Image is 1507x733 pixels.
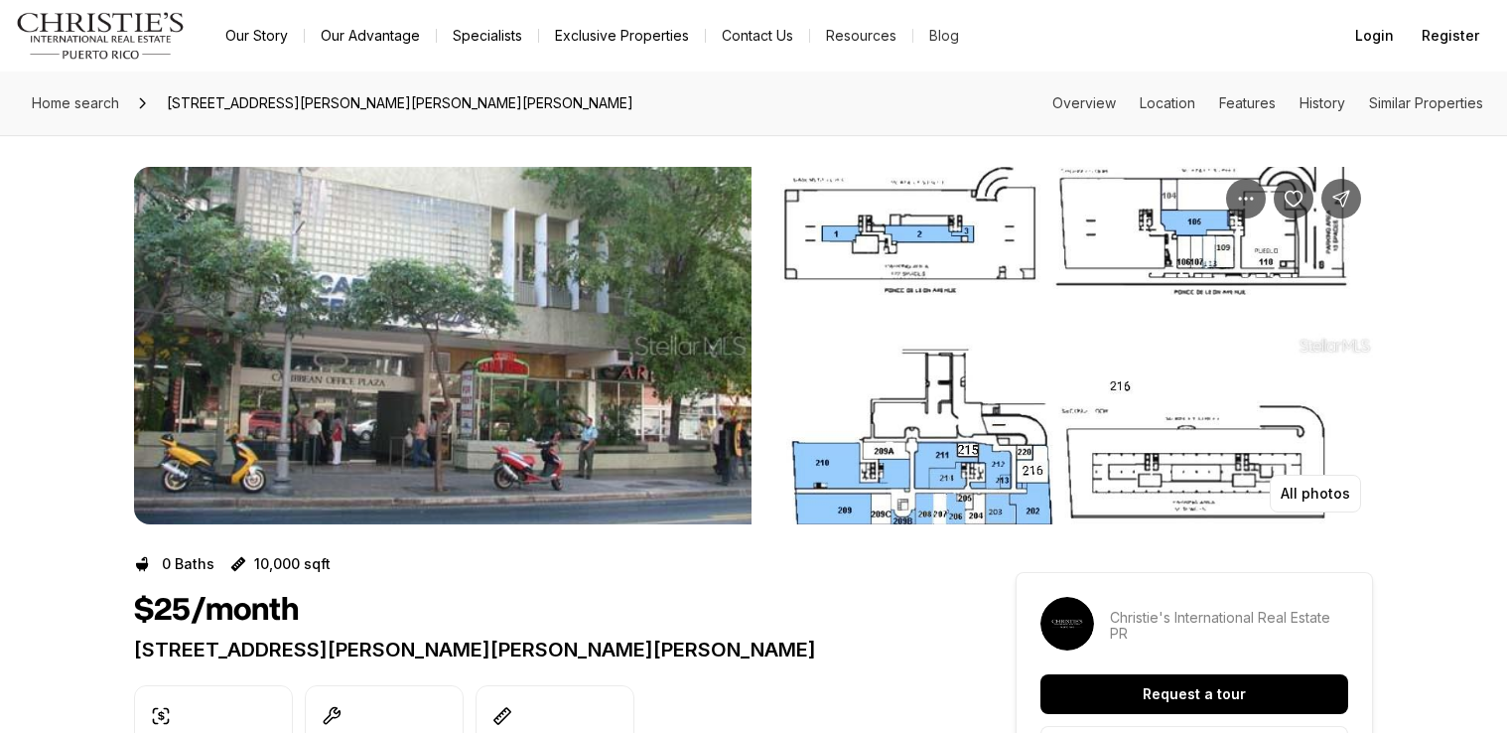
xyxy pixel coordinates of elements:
[1040,674,1348,714] button: Request a tour
[1052,95,1483,111] nav: Page section menu
[1226,179,1266,219] button: Property options
[1281,486,1350,502] p: All photos
[305,22,436,50] a: Our Advantage
[1355,28,1394,44] span: Login
[134,638,944,661] p: [STREET_ADDRESS][PERSON_NAME][PERSON_NAME][PERSON_NAME]
[1274,179,1313,219] button: Save Property: 670 PONCE DE LEON
[1343,16,1406,56] button: Login
[755,167,1373,524] button: View image gallery
[162,556,214,572] p: 0 Baths
[1270,475,1361,513] button: All photos
[134,592,299,630] h1: $25/month
[1219,94,1276,111] a: Skip to: Features
[810,22,912,50] a: Resources
[706,22,809,50] button: Contact Us
[437,22,538,50] a: Specialists
[16,12,186,60] img: logo
[1052,94,1116,111] a: Skip to: Overview
[1369,94,1483,111] a: Skip to: Similar Properties
[539,22,705,50] a: Exclusive Properties
[755,167,1373,524] li: 2 of 2
[32,94,119,111] span: Home search
[134,167,1373,524] div: Listing Photos
[1410,16,1491,56] button: Register
[1143,686,1246,702] p: Request a tour
[1321,179,1361,219] button: Share Property: 670 PONCE DE LEON
[134,167,752,524] li: 1 of 2
[254,556,331,572] p: 10,000 sqft
[134,167,752,524] button: View image gallery
[159,87,641,119] span: [STREET_ADDRESS][PERSON_NAME][PERSON_NAME][PERSON_NAME]
[24,87,127,119] a: Home search
[1422,28,1479,44] span: Register
[1300,94,1345,111] a: Skip to: History
[1140,94,1195,111] a: Skip to: Location
[913,22,975,50] a: Blog
[209,22,304,50] a: Our Story
[1110,610,1348,642] p: Christie's International Real Estate PR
